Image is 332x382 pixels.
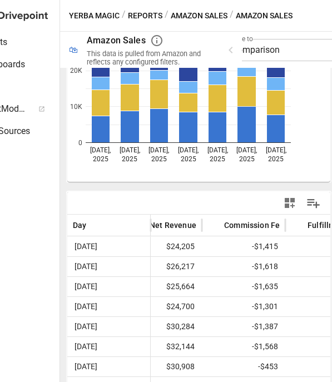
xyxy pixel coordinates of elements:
[124,317,196,336] span: $30,284
[219,34,253,43] label: Compare to
[73,357,99,376] span: [DATE]
[87,35,146,46] div: Amazon Sales
[207,317,280,336] span: -$1,387
[78,139,82,147] text: 0
[268,155,284,163] text: 2025
[124,237,196,256] span: $24,205
[124,357,196,376] span: $30,908
[236,146,257,154] text: [DATE],
[73,257,99,276] span: [DATE]
[178,146,199,154] text: [DATE],
[301,191,326,216] button: Manage Columns
[128,9,162,23] button: Reports
[73,220,87,231] span: Day
[122,155,137,163] text: 2025
[93,155,108,163] text: 2025
[88,217,103,233] button: Sort
[171,9,227,23] button: Amazon Sales
[207,297,280,316] span: -$1,301
[181,155,196,163] text: 2025
[207,357,280,376] span: -$453
[73,277,99,296] span: [DATE]
[224,220,289,231] span: Commission Fees
[73,317,99,336] span: [DATE]
[70,67,82,75] text: 20K
[210,155,225,163] text: 2025
[207,277,280,296] span: -$1,635
[124,337,196,356] span: $32,144
[26,101,33,115] span: ™
[207,237,280,256] span: -$1,415
[69,9,120,23] button: Yerba Magic
[207,257,280,276] span: -$1,618
[151,155,167,163] text: 2025
[70,103,82,111] text: 10K
[150,220,196,231] span: Net Revenue
[124,277,196,296] span: $25,664
[73,337,99,356] span: [DATE]
[122,9,126,23] div: /
[120,146,140,154] text: [DATE],
[124,297,196,316] span: $24,700
[90,146,111,154] text: [DATE],
[87,49,211,66] div: This data is pulled from Amazon and reflects any configured filters.
[148,146,169,154] text: [DATE],
[291,217,306,233] button: Sort
[73,237,99,256] span: [DATE]
[207,146,228,154] text: [DATE],
[207,337,280,356] span: -$1,568
[239,155,255,163] text: 2025
[73,297,99,316] span: [DATE]
[69,44,78,55] div: 🛍
[165,9,169,23] div: /
[124,257,196,276] span: $26,217
[266,146,286,154] text: [DATE],
[207,217,223,233] button: Sort
[230,9,234,23] div: /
